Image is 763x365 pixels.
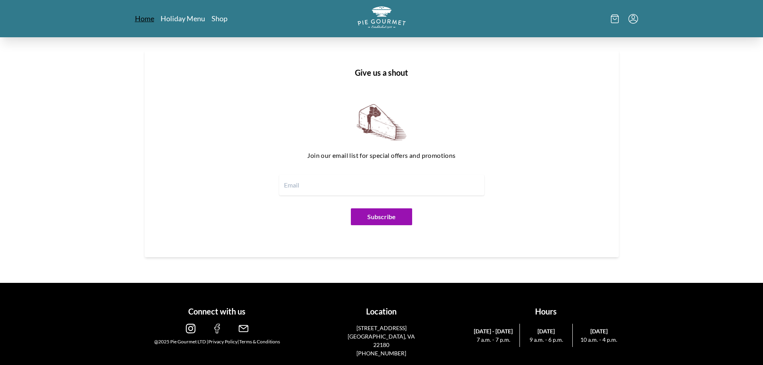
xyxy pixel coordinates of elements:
p: Join our email list for special offers and promotions [177,149,587,162]
img: instagram [186,324,195,333]
a: Privacy Policy [208,339,238,345]
a: Holiday Menu [161,14,205,23]
p: [STREET_ADDRESS] [342,324,421,332]
span: [DATE] [576,327,622,335]
h1: Location [302,305,461,317]
p: [GEOGRAPHIC_DATA], VA 22180 [342,332,421,349]
span: 9 a.m. - 6 p.m. [523,335,569,344]
img: facebook [212,324,222,333]
span: 7 a.m. - 7 p.m. [470,335,517,344]
h1: Give us a shout [157,67,606,79]
span: [DATE] [523,327,569,335]
a: instagram [186,327,195,335]
span: [DATE] - [DATE] [470,327,517,335]
a: facebook [212,327,222,335]
img: logo [358,6,406,28]
a: Terms & Conditions [239,339,280,345]
a: [STREET_ADDRESS][GEOGRAPHIC_DATA], VA 22180 [342,324,421,349]
h1: Hours [467,305,625,317]
img: newsletter [356,104,407,140]
a: Home [135,14,154,23]
span: 10 a.m. - 4 p.m. [576,335,622,344]
input: Email [279,175,484,196]
a: [PHONE_NUMBER] [356,350,406,357]
a: Logo [358,6,406,31]
a: Shop [211,14,227,23]
button: Menu [628,14,638,24]
button: Subscribe [351,208,412,225]
h1: Connect with us [138,305,296,317]
a: email [239,327,248,335]
img: email [239,324,248,333]
div: @2025 Pie Gourmet LTD | | [138,338,296,345]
